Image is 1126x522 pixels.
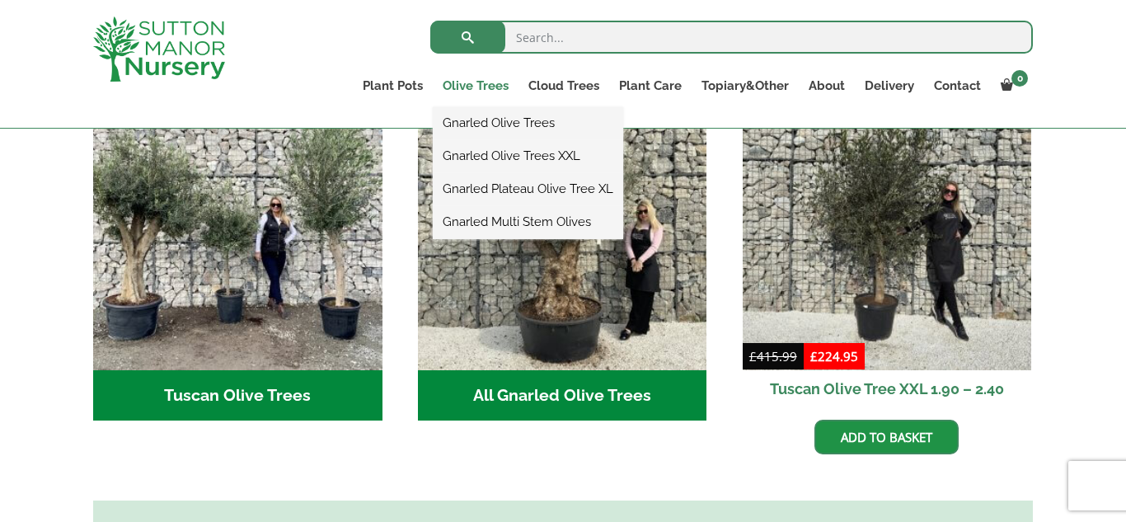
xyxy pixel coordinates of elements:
[855,74,924,97] a: Delivery
[518,74,609,97] a: Cloud Trees
[433,74,518,97] a: Olive Trees
[418,81,707,370] img: All Gnarled Olive Trees
[749,348,757,364] span: £
[692,74,799,97] a: Topiary&Other
[810,348,818,364] span: £
[93,16,225,82] img: logo
[433,209,623,234] a: Gnarled Multi Stem Olives
[743,370,1032,407] h2: Tuscan Olive Tree XXL 1.90 – 2.40
[353,74,433,97] a: Plant Pots
[810,348,858,364] bdi: 224.95
[430,21,1033,54] input: Search...
[1011,70,1028,87] span: 0
[93,81,382,421] a: Visit product category Tuscan Olive Trees
[93,370,382,421] h2: Tuscan Olive Trees
[433,111,623,135] a: Gnarled Olive Trees
[743,81,1032,407] a: Sale! Tuscan Olive Tree XXL 1.90 – 2.40
[418,370,707,421] h2: All Gnarled Olive Trees
[93,81,382,370] img: Tuscan Olive Trees
[814,420,959,454] a: Add to basket: “Tuscan Olive Tree XXL 1.90 - 2.40”
[799,74,855,97] a: About
[433,176,623,201] a: Gnarled Plateau Olive Tree XL
[743,81,1032,370] img: Tuscan Olive Tree XXL 1.90 - 2.40
[433,143,623,168] a: Gnarled Olive Trees XXL
[924,74,991,97] a: Contact
[991,74,1033,97] a: 0
[749,348,797,364] bdi: 415.99
[609,74,692,97] a: Plant Care
[418,81,707,421] a: Visit product category All Gnarled Olive Trees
